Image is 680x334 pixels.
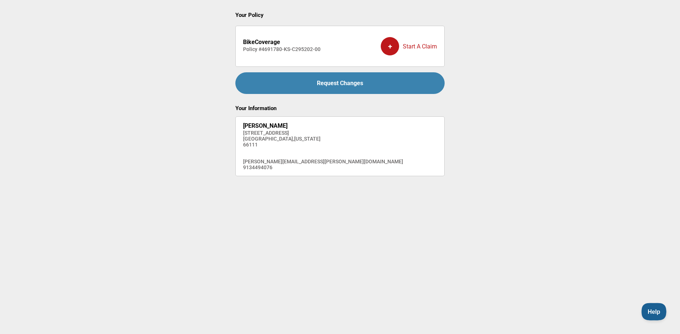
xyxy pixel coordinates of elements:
[243,142,403,148] h4: 66111
[381,32,437,61] a: +Start A Claim
[243,164,403,170] h4: 9134494076
[243,122,287,129] strong: [PERSON_NAME]
[243,130,403,136] h4: [STREET_ADDRESS]
[243,159,403,164] h4: [PERSON_NAME][EMAIL_ADDRESS][PERSON_NAME][DOMAIN_NAME]
[381,32,437,61] div: Start A Claim
[381,37,399,55] div: +
[243,136,403,142] h4: [GEOGRAPHIC_DATA] , [US_STATE]
[235,72,445,94] a: Request Changes
[641,303,667,320] iframe: Toggle Customer Support
[235,105,445,112] h2: Your Information
[243,39,280,46] strong: BikeCoverage
[243,46,321,52] h4: Policy # 4691780-KS-C295202-00
[235,12,445,18] h2: Your Policy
